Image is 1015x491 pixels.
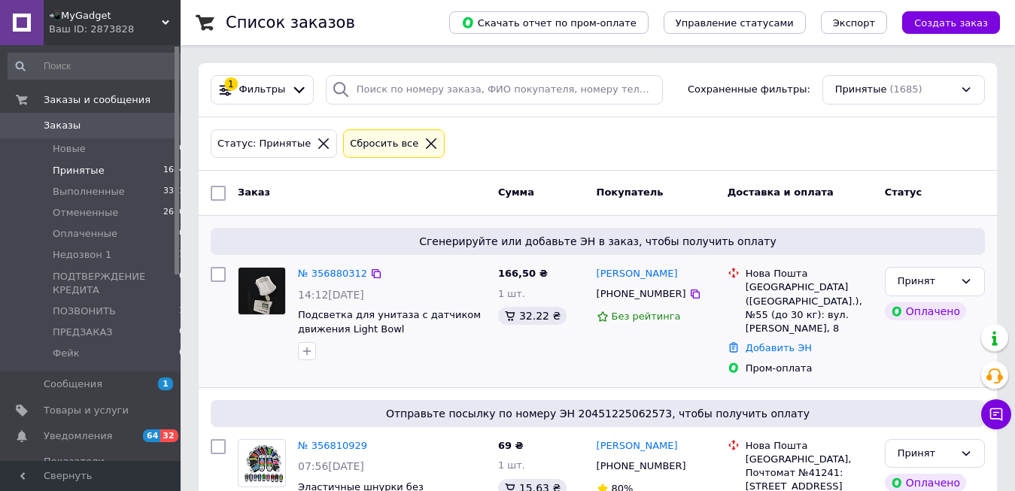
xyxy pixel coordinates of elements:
[239,268,285,314] img: Фото товару
[746,267,873,280] div: Нова Пошта
[8,53,186,80] input: Поиск
[179,227,184,241] span: 0
[53,347,80,360] span: Фейк
[821,11,887,34] button: Экспорт
[239,83,286,97] span: Фильтры
[498,459,525,471] span: 1 шт.
[728,186,834,198] span: Доставка и оплата
[597,439,678,453] a: [PERSON_NAME]
[298,268,367,279] a: № 356880312
[981,399,1011,429] button: Чат с покупателем
[53,326,113,339] span: ПРЕДЗАКАЗ
[898,446,954,462] div: Принят
[298,309,481,335] a: Подсветка для унитаза с датчиком движения Light Bowl
[594,284,689,304] div: [PHONE_NUMBER]
[44,119,81,132] span: Заказы
[44,455,139,482] span: Показатели работы компании
[53,185,125,199] span: Выполненные
[746,439,873,453] div: Нова Пошта
[179,248,184,262] span: 1
[833,17,875,29] span: Экспорт
[498,307,567,325] div: 32.22 ₴
[179,326,184,339] span: 0
[44,377,102,391] span: Сообщения
[163,206,184,220] span: 2610
[746,280,873,335] div: [GEOGRAPHIC_DATA] ([GEOGRAPHIC_DATA].), №55 (до 30 кг): вул. [PERSON_NAME], 8
[298,460,364,472] span: 07:56[DATE]
[597,186,664,198] span: Покупатель
[217,406,979,421] span: Отправьте посылку по номеру ЭН 20451225062573, чтобы получить оплату
[238,186,270,198] span: Заказ
[224,77,238,91] div: 1
[49,23,181,36] div: Ваш ID: 2873828
[239,444,285,483] img: Фото товару
[449,11,649,34] button: Скачать отчет по пром-оплате
[298,440,367,451] a: № 356810929
[53,248,111,262] span: Недозвон 1
[44,429,112,443] span: Уведомления
[498,288,525,299] span: 1 шт.
[746,362,873,375] div: Пром-оплата
[498,440,524,451] span: 69 ₴
[53,164,105,177] span: Принятые
[143,429,160,442] span: 64
[498,268,548,279] span: 166,50 ₴
[238,267,286,315] a: Фото товару
[594,456,689,476] div: [PHONE_NUMBER]
[163,164,184,177] span: 1684
[53,270,179,297] span: ПОДТВЕРЖДЕНИЕ КРЕДИТА
[179,305,184,318] span: 1
[226,14,355,32] h1: Список заказов
[298,289,364,301] span: 14:12[DATE]
[179,142,184,156] span: 0
[889,83,922,95] span: (1685)
[664,11,806,34] button: Управление статусами
[238,439,286,487] a: Фото товару
[612,311,681,322] span: Без рейтинга
[53,227,117,241] span: Оплаченные
[53,305,116,318] span: ПОЗВОНИТЬ
[887,17,1000,28] a: Создать заказ
[885,302,966,320] div: Оплачено
[44,93,150,107] span: Заказы и сообщения
[498,186,534,198] span: Сумма
[746,342,812,353] a: Добавить ЭН
[214,136,314,152] div: Статус: Принятые
[160,429,178,442] span: 32
[914,17,988,29] span: Создать заказ
[217,234,979,249] span: Сгенерируйте или добавьте ЭН в заказ, чтобы получить оплату
[461,16,637,29] span: Скачать отчет по пром-оплате
[835,83,887,97] span: Принятые
[326,75,663,105] input: Поиск по номеру заказа, ФИО покупателя, номеру телефона, Email, номеру накладной
[49,9,162,23] span: 📲MyGadget
[179,347,184,360] span: 0
[885,186,922,198] span: Статус
[597,267,678,281] a: [PERSON_NAME]
[53,142,86,156] span: Новые
[898,274,954,289] div: Принят
[676,17,794,29] span: Управление статусами
[347,136,421,152] div: Сбросить все
[688,83,810,97] span: Сохраненные фильтры:
[902,11,1000,34] button: Создать заказ
[163,185,184,199] span: 3321
[158,377,173,390] span: 1
[53,206,118,220] span: Отмененные
[179,270,184,297] span: 0
[44,404,129,417] span: Товары и услуги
